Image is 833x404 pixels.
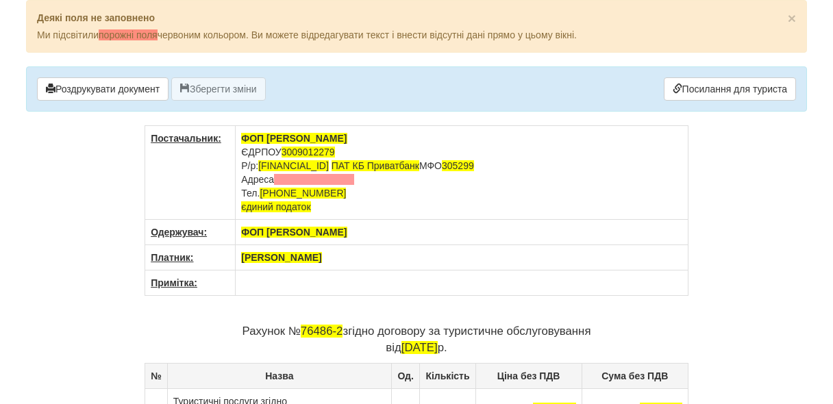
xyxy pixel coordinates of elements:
[788,10,796,26] span: ×
[420,363,475,388] th: Кількість
[151,252,193,263] u: Платник:
[258,160,329,171] span: [FINANCIAL_ID]
[37,11,796,25] p: Деякі поля не заповнено
[37,77,169,101] button: Роздрукувати документ
[167,363,391,388] th: Назва
[241,227,347,238] span: ФОП [PERSON_NAME]
[241,201,310,212] span: єдиний податок
[145,363,168,388] th: №
[236,126,688,220] td: ЄДРПОУ Р/р: МФО Адреса Тел.
[241,252,321,263] span: [PERSON_NAME]
[260,188,346,199] span: [PHONE_NUMBER]
[241,133,347,144] span: ФОП [PERSON_NAME]
[788,11,796,25] button: Close
[391,363,420,388] th: Од.
[99,29,158,40] span: порожні поля
[151,133,221,144] u: Постачальник:
[475,363,582,388] th: Ціна без ПДВ
[151,227,207,238] u: Одержувач:
[37,28,796,42] p: Ми підсвітили червоним кольором. Ви можете відредагувати текст і внести відсутні дані прямо у цьо...
[151,277,197,288] u: Примітка:
[401,341,438,354] span: [DATE]
[171,77,266,101] button: Зберегти зміни
[301,325,343,338] span: 76486-2
[145,323,688,356] p: Рахунок № згідно договору за туристичне обслуговування від р.
[582,363,688,388] th: Сума без ПДВ
[664,77,796,101] a: Посилання для туриста
[442,160,474,171] span: 305299
[282,147,335,157] span: 3009012279
[332,160,419,171] span: ПАТ КБ Приватбанк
